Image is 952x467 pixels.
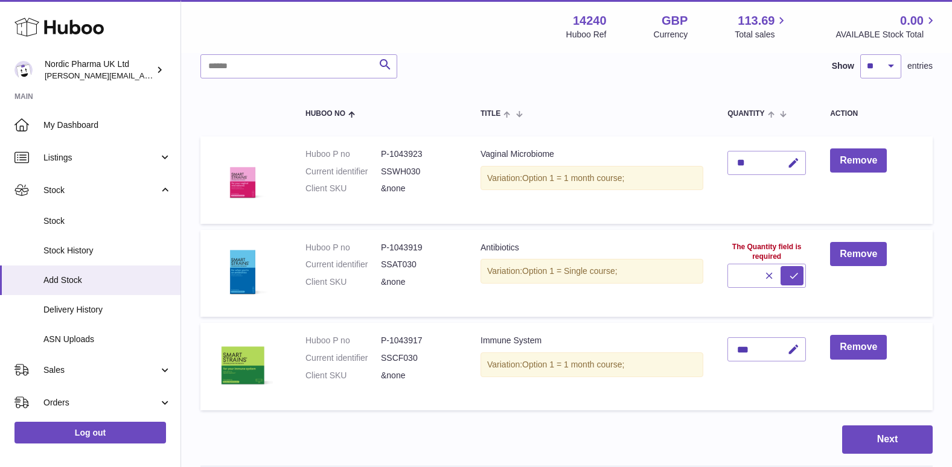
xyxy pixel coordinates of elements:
dd: &none [381,183,456,194]
button: Remove [830,242,887,267]
span: [PERSON_NAME][EMAIL_ADDRESS][DOMAIN_NAME] [45,71,242,80]
span: Option 1 = 1 month course; [522,360,624,369]
dd: SSAT030 [381,259,456,270]
img: Immune System [212,335,273,395]
dt: Huboo P no [305,148,381,160]
div: Action [830,110,921,118]
div: Currency [654,29,688,40]
span: Stock [43,215,171,227]
dd: &none [381,370,456,381]
img: Vaginal Microbiome [212,148,273,209]
div: Huboo Ref [566,29,607,40]
div: The Quantity field is required [727,242,806,261]
span: My Dashboard [43,119,171,131]
span: Orders [43,397,159,408]
button: Remove [830,148,887,173]
a: 0.00 AVAILABLE Stock Total [835,13,938,40]
span: Title [481,110,500,118]
dt: Current identifier [305,352,381,364]
img: Antibiotics [212,242,273,302]
dd: SSCF030 [381,352,456,364]
strong: 14240 [573,13,607,29]
span: 0.00 [900,13,924,29]
dt: Client SKU [305,370,381,381]
span: Huboo no [305,110,345,118]
span: Quantity [727,110,764,118]
td: Vaginal Microbiome [468,136,715,224]
div: Nordic Pharma UK Ltd [45,59,153,81]
span: Add Stock [43,275,171,286]
span: entries [907,60,933,72]
div: Variation: [481,352,703,377]
dt: Client SKU [305,276,381,288]
td: Immune System [468,323,715,410]
dt: Huboo P no [305,335,381,346]
span: Delivery History [43,304,171,316]
dt: Current identifier [305,259,381,270]
dd: P-1043917 [381,335,456,346]
div: Variation: [481,166,703,191]
dd: P-1043923 [381,148,456,160]
img: joe.plant@parapharmdev.com [14,61,33,79]
dt: Current identifier [305,166,381,177]
button: Remove [830,335,887,360]
button: Next [842,425,933,454]
dd: P-1043919 [381,242,456,253]
strong: GBP [662,13,688,29]
span: 113.69 [738,13,775,29]
div: Variation: [481,259,703,284]
dd: SSWH030 [381,166,456,177]
span: Total sales [735,29,788,40]
span: Stock History [43,245,171,256]
span: AVAILABLE Stock Total [835,29,938,40]
a: 113.69 Total sales [735,13,788,40]
span: Listings [43,152,159,164]
span: ASN Uploads [43,334,171,345]
a: Log out [14,422,166,443]
span: Option 1 = 1 month course; [522,173,624,183]
dt: Huboo P no [305,242,381,253]
label: Show [832,60,854,72]
dd: &none [381,276,456,288]
span: Option 1 = Single course; [522,266,618,276]
span: Sales [43,364,159,376]
dt: Client SKU [305,183,381,194]
span: Stock [43,185,159,196]
td: Antibiotics [468,230,715,317]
